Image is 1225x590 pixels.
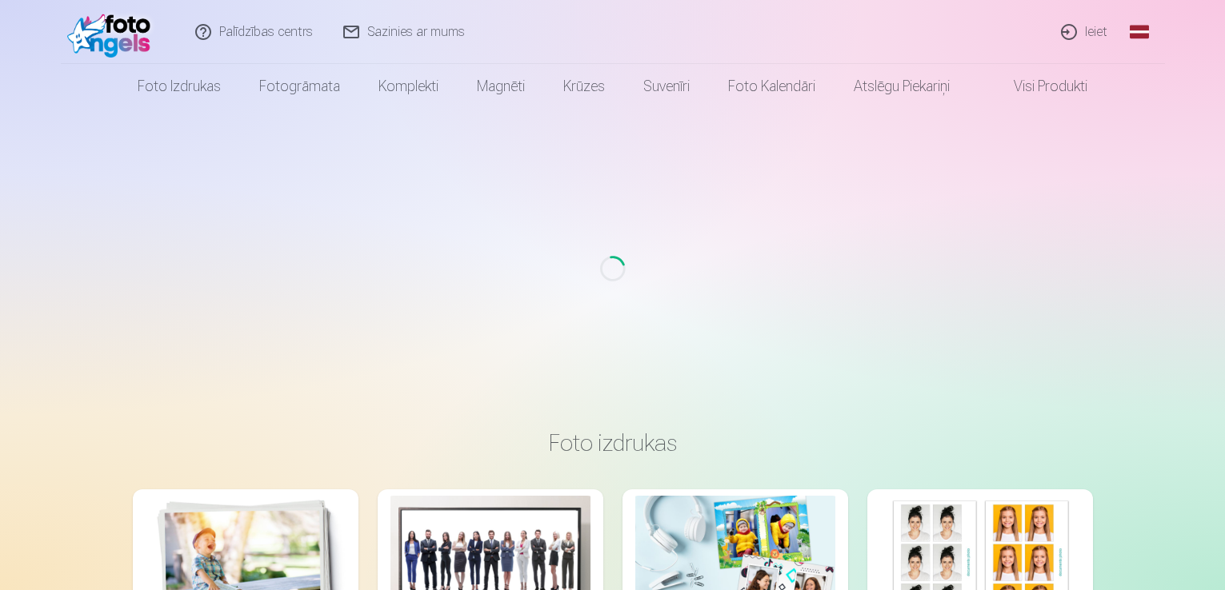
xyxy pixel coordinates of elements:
a: Komplekti [359,64,458,109]
a: Krūzes [544,64,624,109]
a: Magnēti [458,64,544,109]
img: /fa1 [67,6,159,58]
a: Atslēgu piekariņi [835,64,969,109]
a: Foto izdrukas [118,64,240,109]
a: Foto kalendāri [709,64,835,109]
a: Suvenīri [624,64,709,109]
a: Visi produkti [969,64,1107,109]
a: Fotogrāmata [240,64,359,109]
h3: Foto izdrukas [146,429,1080,457]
